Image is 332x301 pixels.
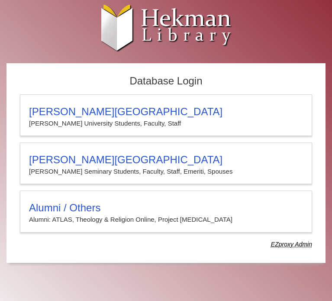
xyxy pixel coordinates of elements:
[29,202,303,225] summary: Alumni / OthersAlumni: ATLAS, Theology & Religion Online, Project [MEDICAL_DATA]
[271,241,312,248] dfn: Use Alumni login
[20,142,312,184] a: [PERSON_NAME][GEOGRAPHIC_DATA][PERSON_NAME] Seminary Students, Faculty, Staff, Emeriti, Spouses
[29,214,303,225] p: Alumni: ATLAS, Theology & Religion Online, Project [MEDICAL_DATA]
[29,154,303,166] h3: [PERSON_NAME][GEOGRAPHIC_DATA]
[29,106,303,118] h3: [PERSON_NAME][GEOGRAPHIC_DATA]
[29,202,303,214] h3: Alumni / Others
[16,72,316,90] h2: Database Login
[20,94,312,136] a: [PERSON_NAME][GEOGRAPHIC_DATA][PERSON_NAME] University Students, Faculty, Staff
[29,118,303,129] p: [PERSON_NAME] University Students, Faculty, Staff
[29,166,303,177] p: [PERSON_NAME] Seminary Students, Faculty, Staff, Emeriti, Spouses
